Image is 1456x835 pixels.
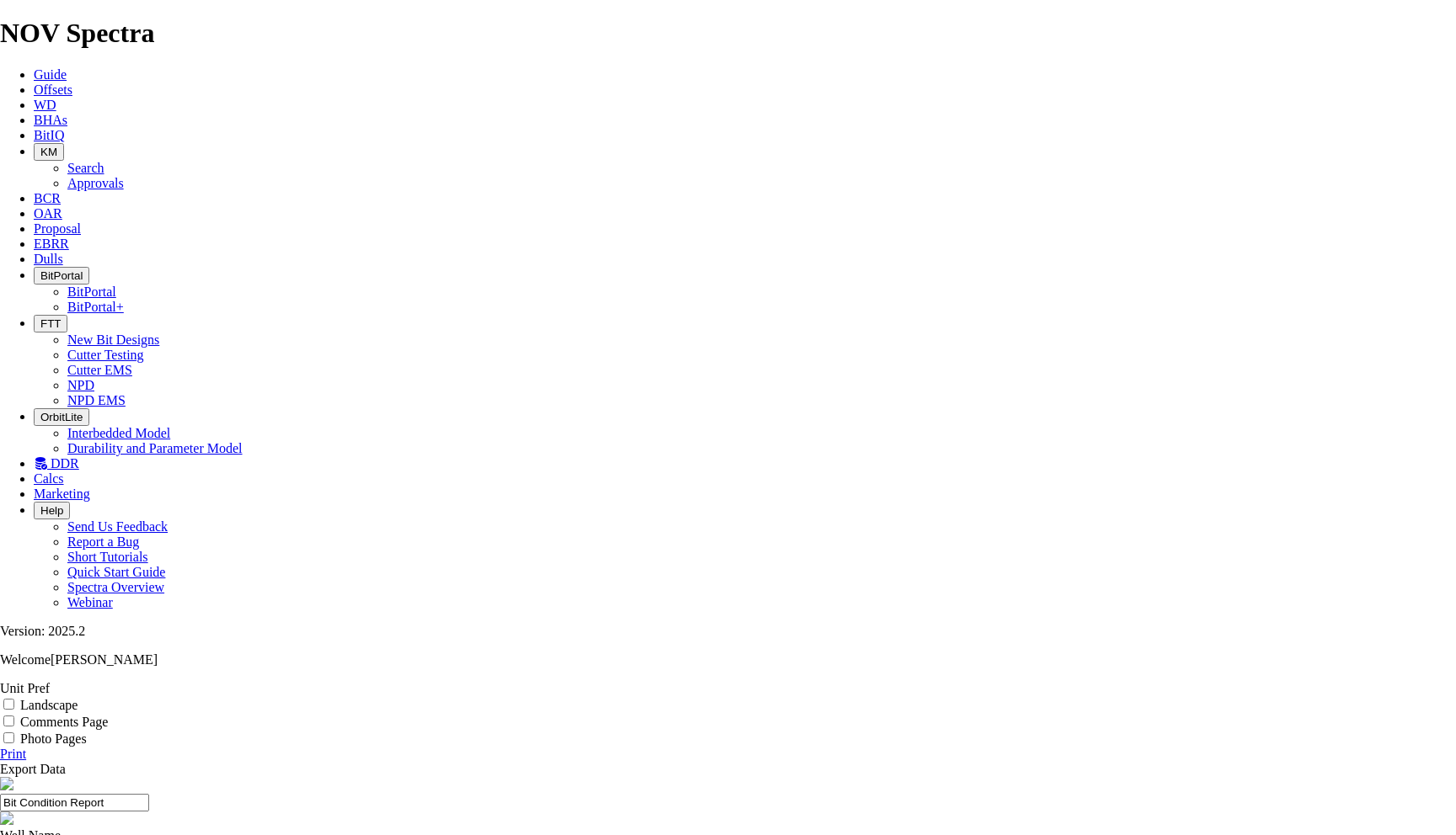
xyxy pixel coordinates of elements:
[34,206,62,221] a: OAR
[67,332,159,347] a: New Bit Designs
[67,565,165,579] a: Quick Start Guide
[67,426,170,440] a: Interbedded Model
[67,519,168,534] a: Send Us Feedback
[67,348,144,362] a: Cutter Testing
[40,317,61,330] span: FTT
[20,715,108,729] label: Comments Page
[67,176,124,190] a: Approvals
[20,731,87,746] label: Photo Pages
[67,580,164,594] a: Spectra Overview
[20,698,78,712] label: Landscape
[40,411,83,423] span: OrbitLite
[67,441,243,455] a: Durability and Parameter Model
[34,221,81,236] a: Proposal
[34,315,67,332] button: FTT
[67,161,104,175] a: Search
[34,237,69,251] a: EBRR
[34,267,89,285] button: BitPortal
[34,128,64,142] a: BitIQ
[40,269,83,282] span: BitPortal
[67,393,126,407] a: NPD EMS
[67,285,116,299] a: BitPortal
[67,550,148,564] a: Short Tutorials
[34,252,63,266] a: Dulls
[34,456,79,471] a: DDR
[67,363,132,377] a: Cutter EMS
[34,82,72,97] a: Offsets
[51,456,79,471] span: DDR
[67,535,139,549] a: Report a Bug
[34,143,64,161] button: KM
[51,652,158,667] span: [PERSON_NAME]
[34,191,61,205] a: BCR
[40,146,57,158] span: KM
[34,471,64,486] a: Calcs
[34,408,89,426] button: OrbitLite
[67,300,124,314] a: BitPortal+
[40,504,63,517] span: Help
[34,502,70,519] button: Help
[34,113,67,127] a: BHAs
[34,67,67,82] a: Guide
[34,98,56,112] a: WD
[67,378,94,392] a: NPD
[67,595,113,609] a: Webinar
[34,487,90,501] a: Marketing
